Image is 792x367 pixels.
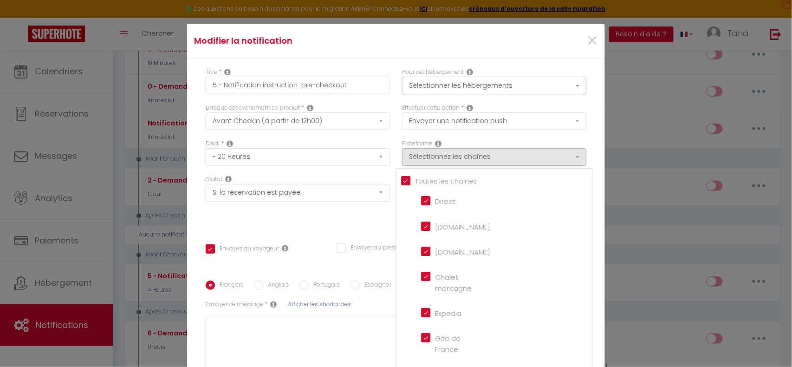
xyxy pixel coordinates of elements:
[430,272,472,294] label: Chalet montagne
[467,104,473,111] i: Action Type
[206,68,217,77] label: Titre
[467,68,473,76] i: This Rental
[402,104,460,112] label: Effectuer cette action
[206,139,220,148] label: Délai
[224,68,231,76] i: Title
[7,4,35,32] button: Ouvrir le widget de chat LiveChat
[270,301,277,308] i: Sms
[206,104,300,112] label: Lorsque cet événement se produit
[307,104,313,111] i: Event Occur
[227,140,233,147] i: Action Time
[309,281,340,291] label: Portugais
[206,175,222,184] label: Statut
[194,34,459,47] h4: Modifier la notification
[282,244,288,252] i: Envoyer au voyageur
[225,175,232,183] i: Booking status
[402,77,586,94] button: Sélectionner les hébergements
[288,300,351,308] span: Afficher les shortcodes
[215,281,243,291] label: Français
[430,333,471,355] label: Gite de France
[402,139,432,148] label: Plateforme
[206,300,263,309] label: Envoyer ce message
[586,27,598,55] span: ×
[402,68,464,77] label: Pour cet hébergement
[360,281,391,291] label: Espagnol
[263,281,289,291] label: Anglais
[435,140,441,147] i: Action Channel
[402,148,586,166] button: Sélectionnez les chaînes
[586,31,598,51] button: Close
